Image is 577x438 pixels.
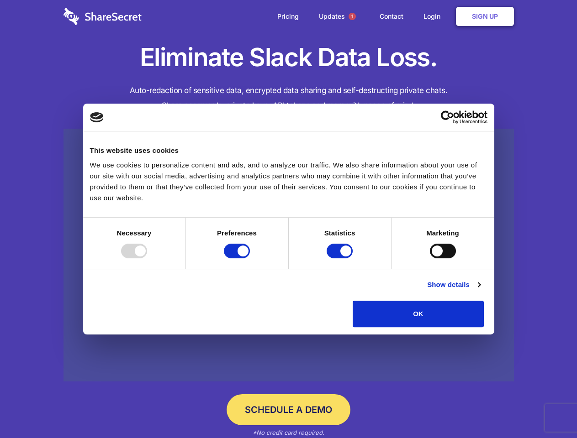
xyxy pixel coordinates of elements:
img: logo [90,112,104,122]
div: This website uses cookies [90,145,487,156]
strong: Necessary [117,229,152,237]
a: Contact [371,2,413,31]
a: Login [414,2,454,31]
strong: Preferences [217,229,257,237]
a: Sign Up [456,7,514,26]
img: logo-wordmark-white-trans-d4663122ce5f474addd5e946df7df03e33cb6a1c49d2221995e7729f52c070b2.svg [64,8,142,25]
em: *No credit card required. [253,429,324,436]
a: Schedule a Demo [227,394,350,425]
a: Pricing [268,2,308,31]
h1: Eliminate Slack Data Loss. [64,41,514,74]
a: Wistia video thumbnail [64,129,514,382]
button: OK [353,301,484,327]
strong: Marketing [426,229,459,237]
div: We use cookies to personalize content and ads, and to analyze our traffic. We also share informat... [90,160,487,203]
a: Usercentrics Cookiebot - opens in a new window [408,110,487,124]
h4: Auto-redaction of sensitive data, encrypted data sharing and self-destructing private chats. Shar... [64,83,514,113]
a: Show details [427,279,480,290]
span: 1 [349,13,356,20]
strong: Statistics [324,229,355,237]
